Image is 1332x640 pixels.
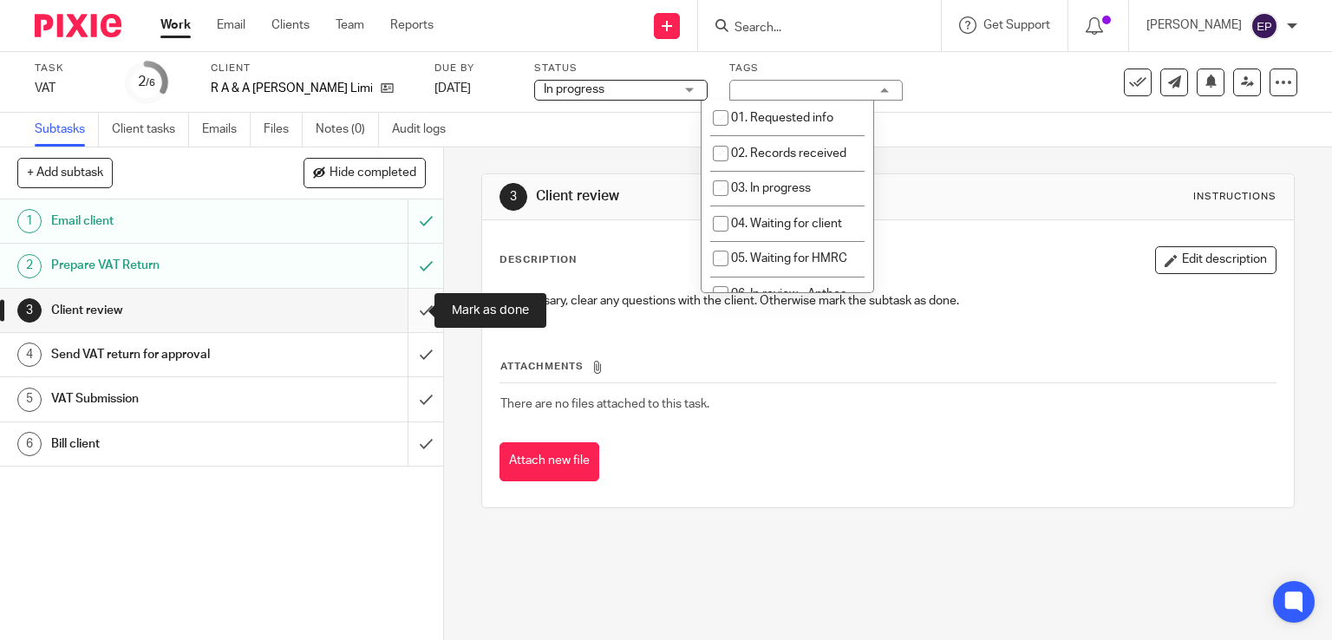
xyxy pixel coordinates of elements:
[330,167,416,180] span: Hide completed
[35,62,104,75] label: Task
[500,362,584,371] span: Attachments
[731,218,842,230] span: 04. Waiting for client
[499,183,527,211] div: 3
[160,16,191,34] a: Work
[731,147,846,160] span: 02. Records received
[1146,16,1242,34] p: [PERSON_NAME]
[434,62,513,75] label: Due by
[731,182,811,194] span: 03. In progress
[1250,12,1278,40] img: svg%3E
[271,16,310,34] a: Clients
[392,113,459,147] a: Audit logs
[35,113,99,147] a: Subtasks
[51,431,277,457] h1: Bill client
[316,113,379,147] a: Notes (0)
[112,113,189,147] a: Client tasks
[499,442,599,481] button: Attach new file
[500,292,1276,310] p: If necessary, clear any questions with the client. Otherwise mark the subtask as done.
[731,288,846,300] span: 06. In review - Anthea
[534,62,708,75] label: Status
[499,253,577,267] p: Description
[1155,246,1276,274] button: Edit description
[138,72,155,92] div: 2
[544,83,604,95] span: In progress
[35,80,104,97] div: VAT
[17,254,42,278] div: 2
[211,62,413,75] label: Client
[17,298,42,323] div: 3
[51,297,277,323] h1: Client review
[304,158,426,187] button: Hide completed
[434,82,471,95] span: [DATE]
[536,187,924,206] h1: Client review
[731,252,847,264] span: 05. Waiting for HMRC
[217,16,245,34] a: Email
[17,158,113,187] button: + Add subtask
[17,209,42,233] div: 1
[51,252,277,278] h1: Prepare VAT Return
[500,398,709,410] span: There are no files attached to this task.
[211,80,372,97] p: R A & A [PERSON_NAME] Limited
[390,16,434,34] a: Reports
[731,112,833,124] span: 01. Requested info
[1193,190,1276,204] div: Instructions
[202,113,251,147] a: Emails
[51,342,277,368] h1: Send VAT return for approval
[35,14,121,37] img: Pixie
[729,62,903,75] label: Tags
[336,16,364,34] a: Team
[51,208,277,234] h1: Email client
[51,386,277,412] h1: VAT Submission
[733,21,889,36] input: Search
[17,343,42,367] div: 4
[146,78,155,88] small: /6
[17,432,42,456] div: 6
[983,19,1050,31] span: Get Support
[17,388,42,412] div: 5
[264,113,303,147] a: Files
